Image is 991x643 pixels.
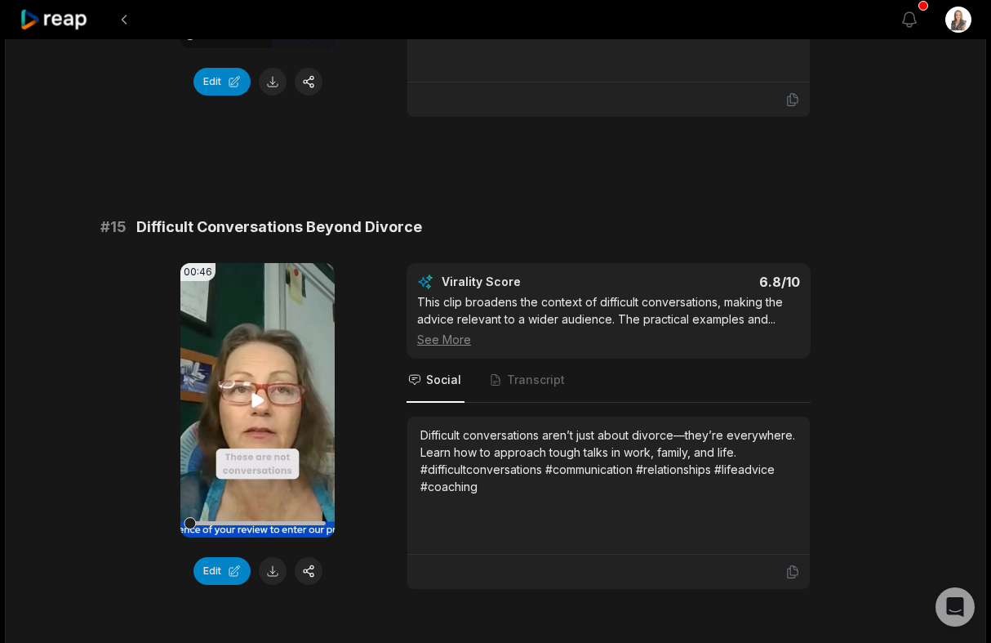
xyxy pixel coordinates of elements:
nav: Tabs [407,359,811,403]
div: Difficult conversations aren’t just about divorce—they’re everywhere. Learn how to approach tough... [420,426,797,495]
div: Open Intercom Messenger [935,587,975,627]
span: Difficult Conversations Beyond Divorce [136,216,422,239]
span: Social [426,372,461,388]
div: 6.8 /10 [625,274,801,290]
button: Edit [193,68,251,96]
div: This clip broadens the context of difficult conversations, making the advice relevant to a wider ... [417,293,800,348]
div: Virality Score [442,274,617,290]
button: Edit [193,557,251,585]
video: Your browser does not support mp4 format. [180,263,335,538]
div: See More [417,331,800,348]
span: Transcript [507,372,565,388]
span: # 15 [100,216,127,239]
